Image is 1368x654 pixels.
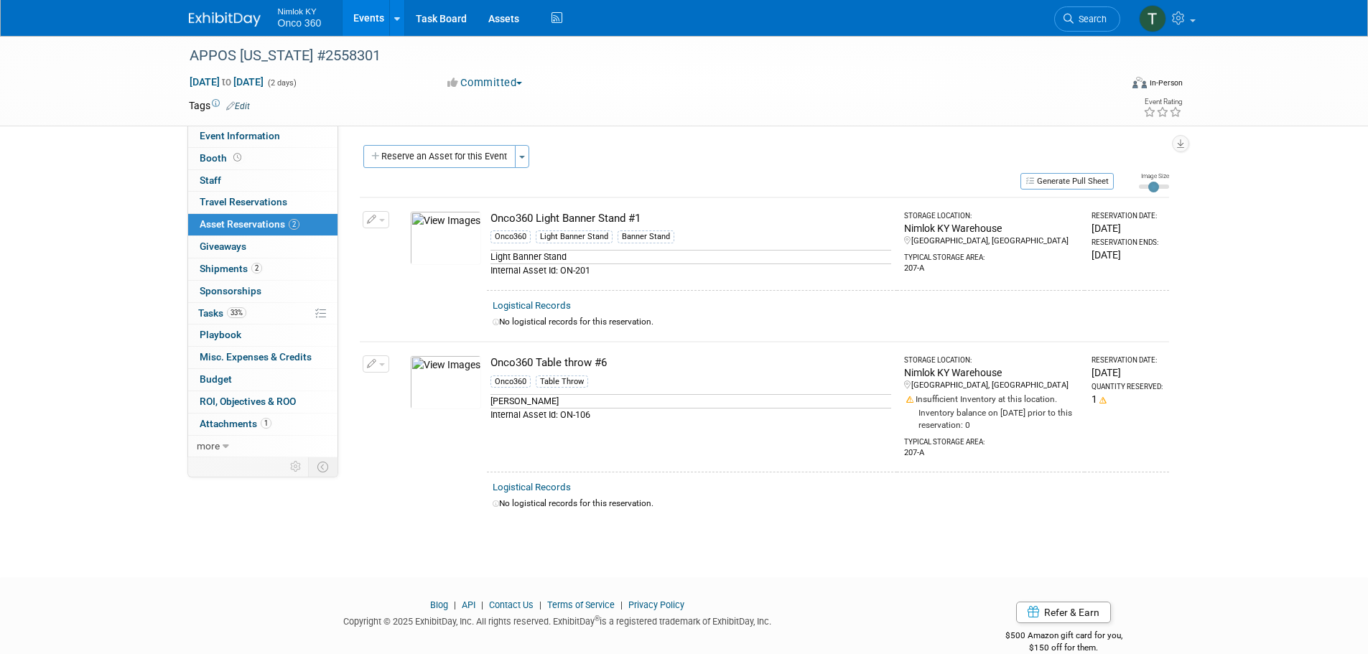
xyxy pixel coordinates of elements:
span: Nimlok KY [278,3,322,18]
div: Onco360 Table throw #6 [490,355,891,370]
span: | [536,599,545,610]
div: [GEOGRAPHIC_DATA], [GEOGRAPHIC_DATA] [904,380,1079,391]
div: Inventory balance on [DATE] prior to this reservation: 0 [904,406,1079,431]
div: Reservation Date: [1092,355,1163,365]
div: Image Size [1139,172,1169,180]
div: Typical Storage Area: [904,431,1079,447]
div: Onco360 Light Banner Stand #1 [490,211,891,226]
td: Personalize Event Tab Strip [284,457,309,476]
a: Search [1054,6,1120,32]
span: Giveaways [200,240,246,252]
a: Terms of Service [547,599,615,610]
td: Toggle Event Tabs [308,457,338,476]
span: Booth not reserved yet [231,152,244,163]
div: APPOS [US_STATE] #2558301 [185,43,1099,69]
a: Contact Us [489,599,534,610]
td: Tags [189,98,250,113]
span: ROI, Objectives & ROO [200,396,296,407]
a: Shipments2 [188,258,338,280]
div: Event Format [1036,75,1183,96]
span: Sponsorships [200,285,261,296]
button: Reserve an Asset for this Event [363,145,516,168]
span: Attachments [200,418,271,429]
span: | [450,599,460,610]
div: [GEOGRAPHIC_DATA], [GEOGRAPHIC_DATA] [904,235,1079,247]
a: more [188,436,338,457]
button: Committed [442,75,528,90]
img: View Images [410,355,481,409]
div: 207-A [904,263,1079,274]
a: ROI, Objectives & ROO [188,391,338,413]
a: Playbook [188,324,338,346]
a: Attachments1 [188,414,338,435]
div: Event Rating [1143,98,1182,106]
div: $150 off for them. [948,642,1180,654]
div: Storage Location: [904,355,1079,365]
div: 1 [1092,392,1163,406]
span: 1 [261,418,271,429]
div: Banner Stand [618,230,674,243]
div: Light Banner Stand [490,250,891,263]
a: Budget [188,369,338,391]
a: Misc. Expenses & Credits [188,347,338,368]
sup: ® [595,615,600,622]
span: [DATE] [DATE] [189,75,264,88]
span: Onco 360 [278,17,322,29]
a: Refer & Earn [1016,602,1111,623]
span: Search [1074,14,1107,24]
div: Onco360 [490,230,531,243]
div: Light Banner Stand [536,230,613,243]
a: Blog [430,599,448,610]
div: Nimlok KY Warehouse [904,365,1079,380]
div: Insufficient Inventory at this location. [904,391,1079,406]
img: View Images [410,211,481,265]
span: 2 [251,263,262,274]
div: Onco360 [490,375,531,388]
div: Quantity Reserved: [1092,382,1163,392]
a: Event Information [188,126,338,147]
div: [DATE] [1092,248,1163,262]
span: Booth [200,152,244,164]
a: API [462,599,475,610]
a: Sponsorships [188,281,338,302]
div: Reservation Ends: [1092,238,1163,248]
a: Giveaways [188,236,338,258]
div: [DATE] [1092,221,1163,235]
a: Tasks33% [188,303,338,324]
a: Booth [188,148,338,169]
div: Internal Asset Id: ON-201 [490,263,891,277]
a: Asset Reservations2 [188,214,338,235]
span: Asset Reservations [200,218,299,230]
span: Tasks [198,307,246,319]
a: Logistical Records [493,482,571,492]
span: 2 [289,219,299,230]
div: 207-A [904,447,1079,459]
span: Misc. Expenses & Credits [200,351,312,363]
span: 33% [227,307,246,318]
span: Travel Reservations [200,196,287,207]
a: Edit [226,101,250,111]
span: Event Information [200,130,280,141]
span: to [220,76,233,88]
div: Internal Asset Id: ON-106 [490,408,891,421]
span: more [197,440,220,452]
span: Staff [200,174,221,186]
div: Typical Storage Area: [904,247,1079,263]
a: Privacy Policy [628,599,684,610]
div: Copyright © 2025 ExhibitDay, Inc. All rights reserved. ExhibitDay is a registered trademark of Ex... [189,612,927,628]
span: | [617,599,626,610]
div: [PERSON_NAME] [490,394,891,408]
a: Travel Reservations [188,192,338,213]
div: No logistical records for this reservation. [493,497,1163,510]
span: Playbook [200,329,241,340]
div: No logistical records for this reservation. [493,316,1163,328]
img: Format-Inperson.png [1132,77,1147,88]
button: Generate Pull Sheet [1020,173,1114,190]
span: (2 days) [266,78,297,88]
span: | [478,599,487,610]
div: $500 Amazon gift card for you, [948,620,1180,653]
a: Staff [188,170,338,192]
span: Budget [200,373,232,385]
div: In-Person [1149,78,1183,88]
span: Shipments [200,263,262,274]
